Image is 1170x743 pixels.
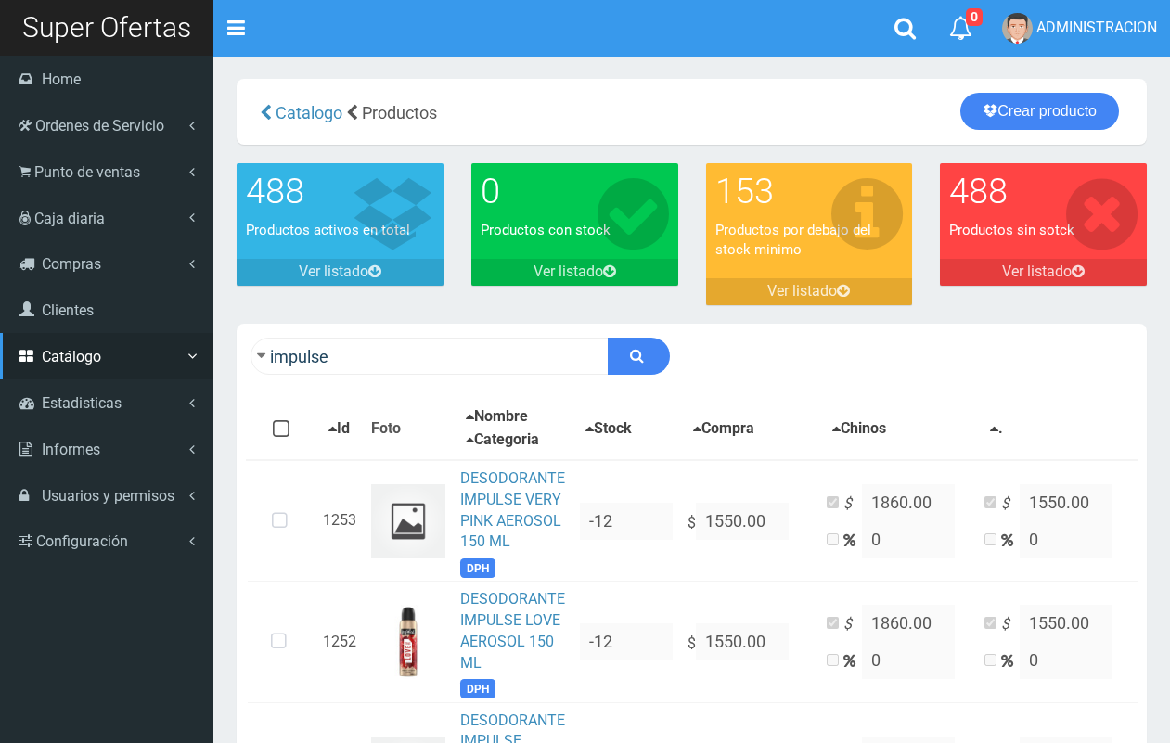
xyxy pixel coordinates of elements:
[42,255,101,273] span: Compras
[42,301,94,319] span: Clientes
[42,487,174,505] span: Usuarios y permisos
[460,558,495,578] span: DPH
[680,460,819,582] td: $
[36,532,128,550] span: Configuración
[680,582,819,702] td: $
[843,614,862,635] i: $
[960,93,1119,130] a: Crear producto
[688,417,760,441] button: Compra
[22,11,191,44] span: Super Ofertas
[706,278,913,305] a: Ver listado
[276,103,342,122] span: Catalogo
[481,171,500,211] font: 0
[272,103,342,122] a: Catalogo
[299,263,368,280] font: Ver listado
[827,417,892,441] button: Chinos
[371,484,445,558] img: ...
[315,460,364,582] td: 1253
[237,259,444,286] a: Ver listado
[481,222,611,238] font: Productos con stock
[34,163,140,181] span: Punto de ventas
[1002,263,1072,280] font: Ver listado
[42,70,81,88] span: Home
[460,679,495,698] span: DPH
[460,405,534,429] button: Nombre
[42,441,100,458] span: Informes
[534,263,603,280] font: Ver listado
[949,171,1008,211] font: 488
[323,417,355,441] button: Id
[35,117,164,135] span: Ordenes de Servicio
[34,210,105,227] span: Caja diaria
[1001,493,1020,515] i: $
[843,493,862,515] i: $
[460,429,545,452] button: Categoria
[246,171,304,211] font: 488
[949,222,1074,238] font: Productos sin sotck
[471,259,678,286] a: Ver listado
[715,171,774,211] font: 153
[251,338,609,375] input: Ingrese su busqueda
[362,103,437,122] span: Productos
[984,417,1009,441] button: .
[371,605,445,679] img: ...
[42,348,101,365] span: Catálogo
[940,259,1147,286] a: Ver listado
[1001,614,1020,635] i: $
[715,222,871,258] font: Productos por debajo del stock minimo
[460,469,565,551] a: DESODORANTE IMPULSE VERY PINK AEROSOL 150 ML
[246,222,410,238] font: Productos activos en total
[580,417,637,441] button: Stock
[460,590,565,672] a: DESODORANTE IMPULSE LOVE AEROSOL 150 ML
[966,8,983,26] span: 0
[1036,19,1157,36] span: ADMINISTRACION
[767,282,837,300] font: Ver listado
[1002,13,1033,44] img: User Image
[315,582,364,702] td: 1252
[364,398,453,460] th: Foto
[42,394,122,412] span: Estadisticas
